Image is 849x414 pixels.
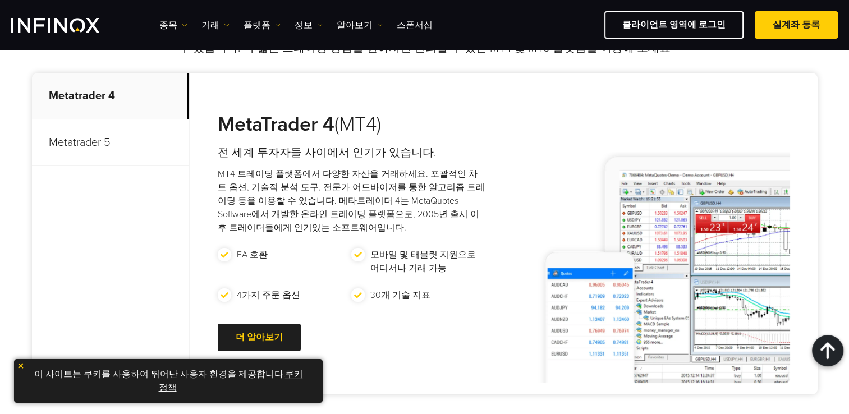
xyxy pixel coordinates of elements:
[237,248,268,261] p: EA 호환
[218,324,301,351] a: 더 알아보기
[17,362,25,370] img: yellow close icon
[201,19,230,32] a: 거래
[218,145,485,160] h4: 전 세계 투자자들 사이에서 인기가 있습니다.
[370,288,430,302] p: 30개 기술 지표
[218,112,334,136] strong: MetaTrader 4
[237,288,300,302] p: 4가지 주문 옵션
[755,11,838,39] a: 실계좌 등록
[218,112,485,137] h3: (MT4)
[218,167,485,234] p: MT4 트레이딩 플랫폼에서 다양한 자산을 거래하세요. 포괄적인 차트 옵션, 기술적 분석 도구, 전문가 어드바이저를 통한 알고리즘 트레이딩 등을 이용할 수 있습니다. 메타트레이...
[370,248,480,275] p: 모바일 및 태블릿 지원으로 어디서나 거래 가능
[397,19,433,32] a: 스폰서십
[11,18,126,33] a: INFINOX Logo
[32,119,189,166] p: Metatrader 5
[20,365,317,397] p: 이 사이트는 쿠키를 사용하여 뛰어난 사용자 환경을 제공합니다. .
[337,19,383,32] a: 알아보기
[244,19,281,32] a: 플랫폼
[604,11,744,39] a: 클라이언트 영역에 로그인
[32,73,189,119] p: Metatrader 4
[159,19,187,32] a: 종목
[295,19,323,32] a: 정보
